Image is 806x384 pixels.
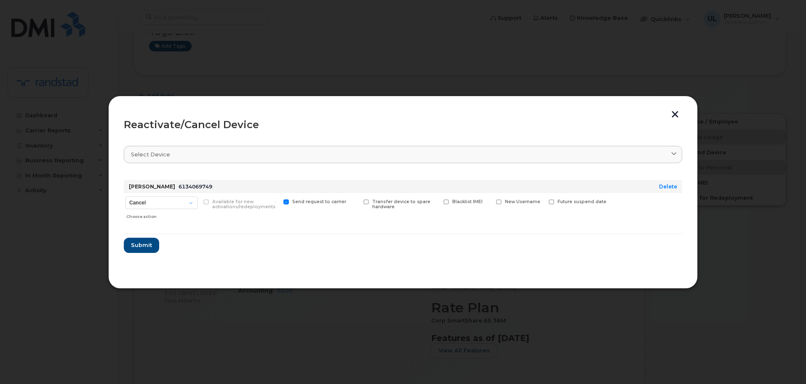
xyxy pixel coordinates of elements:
div: Reactivate/Cancel Device [124,120,682,130]
input: Available for new activations/redeployments [193,199,197,204]
span: Blacklist IMEI [452,199,483,204]
input: Blacklist IMEI [433,199,438,204]
input: New Username [486,199,490,204]
a: Select device [124,146,682,163]
input: Future suspend date [539,199,543,204]
span: 6134069749 [179,183,212,190]
span: Send request to carrier [292,199,346,204]
div: Choose action [126,210,198,220]
span: Submit [131,241,152,249]
a: Delete [659,183,677,190]
span: Transfer device to spare hardware [372,199,430,210]
span: New Username [505,199,540,204]
strong: [PERSON_NAME] [129,183,175,190]
button: Submit [124,238,159,253]
span: Future suspend date [558,199,606,204]
input: Send request to carrier [273,199,278,204]
span: Select device [131,150,170,158]
input: Transfer device to spare hardware [353,199,358,204]
span: Available for new activations/redeployments [212,199,275,210]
